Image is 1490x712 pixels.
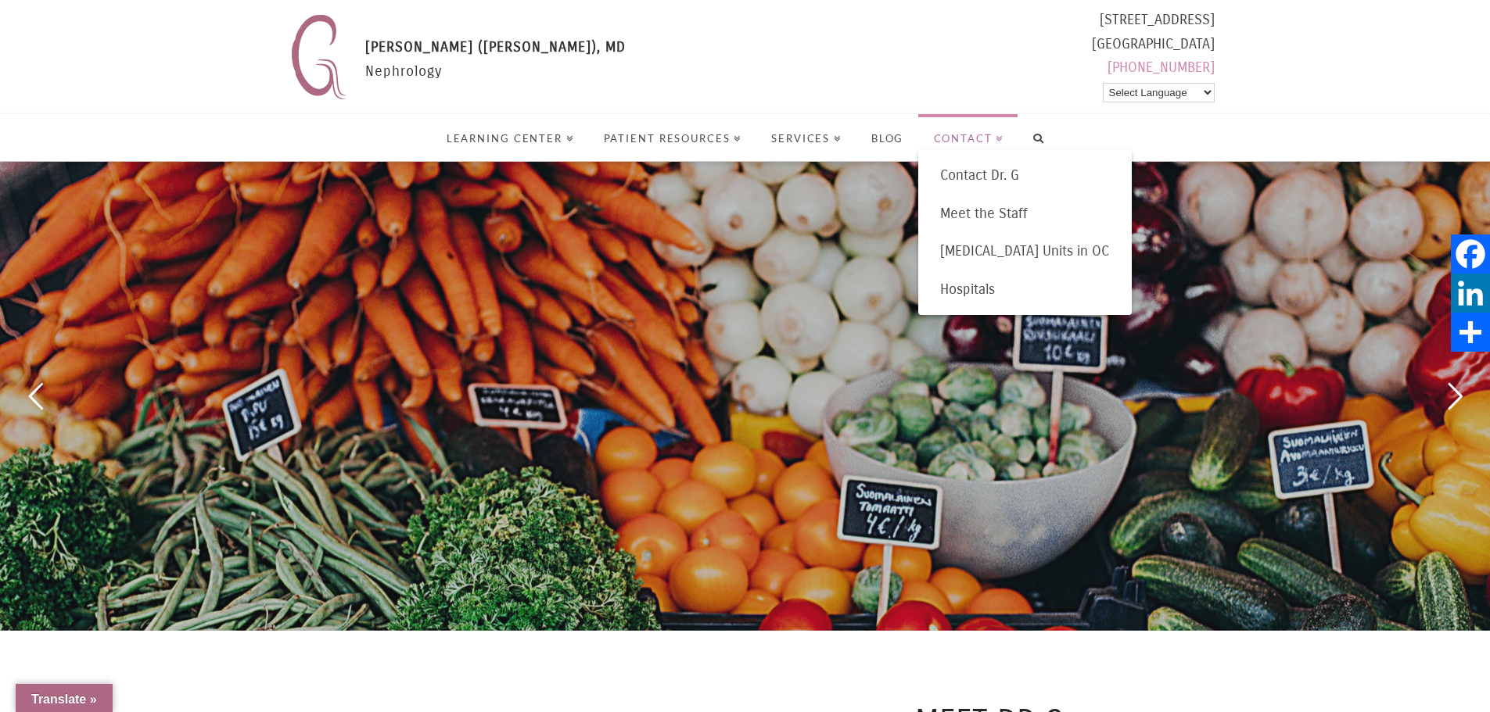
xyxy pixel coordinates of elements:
a: Contact [918,114,1018,161]
a: Learning Center [431,114,588,161]
a: LinkedIn [1451,274,1490,313]
span: Blog [871,134,904,144]
span: Learning Center [447,134,574,144]
div: Powered by [1092,80,1215,106]
select: Language Translate Widget [1103,83,1215,102]
a: [PHONE_NUMBER] [1108,59,1215,76]
div: Nephrology [365,35,626,106]
a: Patient Resources [588,114,756,161]
a: Services [756,114,856,161]
a: Hospitals [918,270,1133,309]
span: Contact Dr. G [940,166,1019,184]
span: Contact [934,134,1004,144]
span: Hospitals [940,281,995,298]
a: Facebook [1451,234,1490,274]
span: Services [771,134,842,144]
span: [PERSON_NAME] ([PERSON_NAME]), MD [365,38,626,55]
a: Blog [856,114,918,161]
div: [STREET_ADDRESS] [GEOGRAPHIC_DATA] [1092,8,1215,86]
span: Patient Resources [604,134,741,144]
span: Meet the Staff [940,205,1028,222]
img: Nephrology [284,8,354,106]
a: [MEDICAL_DATA] Units in OC [918,232,1133,270]
div: FEATURED [474,188,1018,341]
span: [MEDICAL_DATA] Units in OC [940,242,1109,259]
a: Meet the Staff [918,195,1133,233]
span: Translate » [31,692,97,706]
div: ARTICLE [508,250,984,403]
a: Contact Dr. G [918,156,1133,195]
